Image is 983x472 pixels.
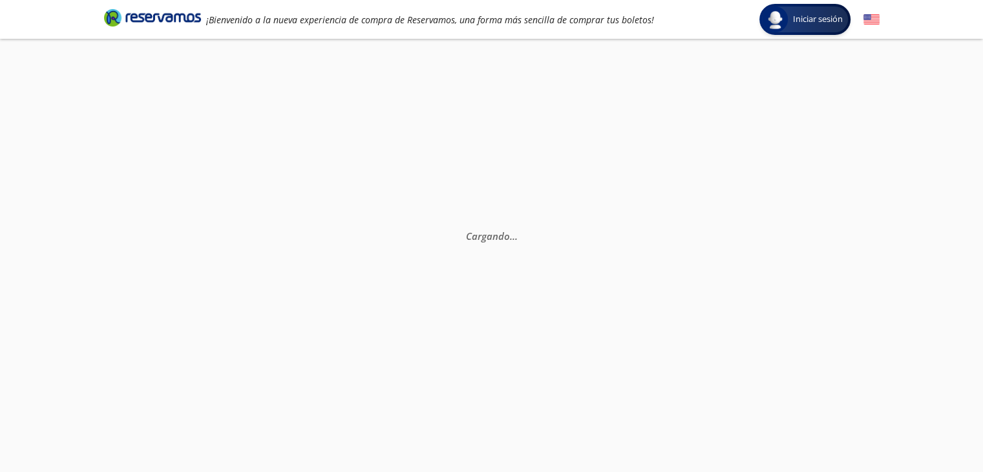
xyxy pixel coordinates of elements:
[514,230,517,242] span: .
[465,230,517,242] em: Cargando
[788,13,848,26] span: Iniciar sesión
[104,8,201,27] i: Brand Logo
[104,8,201,31] a: Brand Logo
[512,230,514,242] span: .
[509,230,512,242] span: .
[863,12,880,28] button: English
[206,14,654,26] em: ¡Bienvenido a la nueva experiencia de compra de Reservamos, una forma más sencilla de comprar tus...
